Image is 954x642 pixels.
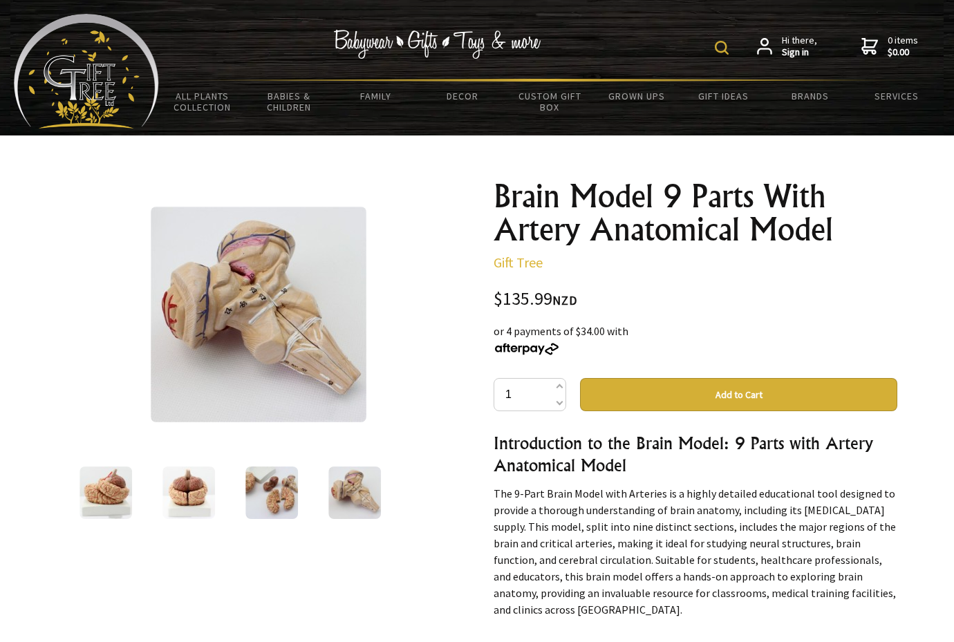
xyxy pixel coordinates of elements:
[861,35,918,59] a: 0 items$0.00
[580,378,897,411] button: Add to Cart
[494,180,897,246] h1: Brain Model 9 Parts With Artery Anatomical Model
[552,292,577,308] span: NZD
[494,323,897,356] div: or 4 payments of $34.00 with
[420,82,507,111] a: Decor
[151,207,366,422] img: Brain Model 9 Parts With Artery Anatomical Model
[854,82,941,111] a: Services
[506,82,593,122] a: Custom Gift Box
[245,466,298,519] img: Brain Model 9 Parts With Artery Anatomical Model
[333,82,420,111] a: Family
[333,30,541,59] img: Babywear - Gifts - Toys & more
[782,46,817,59] strong: Sign in
[767,82,854,111] a: Brands
[328,466,381,519] img: Brain Model 9 Parts With Artery Anatomical Model
[888,34,918,59] span: 0 items
[888,46,918,59] strong: $0.00
[14,14,159,129] img: Babyware - Gifts - Toys and more...
[494,254,543,271] a: Gift Tree
[494,485,897,618] p: The 9-Part Brain Model with Arteries is a highly detailed educational tool designed to provide a ...
[494,432,897,476] h3: Introduction to the Brain Model: 9 Parts with Artery Anatomical Model
[159,82,246,122] a: All Plants Collection
[494,343,560,355] img: Afterpay
[593,82,680,111] a: Grown Ups
[715,41,729,55] img: product search
[79,466,132,519] img: Brain Model 9 Parts With Artery Anatomical Model
[782,35,817,59] span: Hi there,
[162,466,215,519] img: Brain Model 9 Parts With Artery Anatomical Model
[246,82,333,122] a: Babies & Children
[757,35,817,59] a: Hi there,Sign in
[680,82,767,111] a: Gift Ideas
[494,290,897,309] div: $135.99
